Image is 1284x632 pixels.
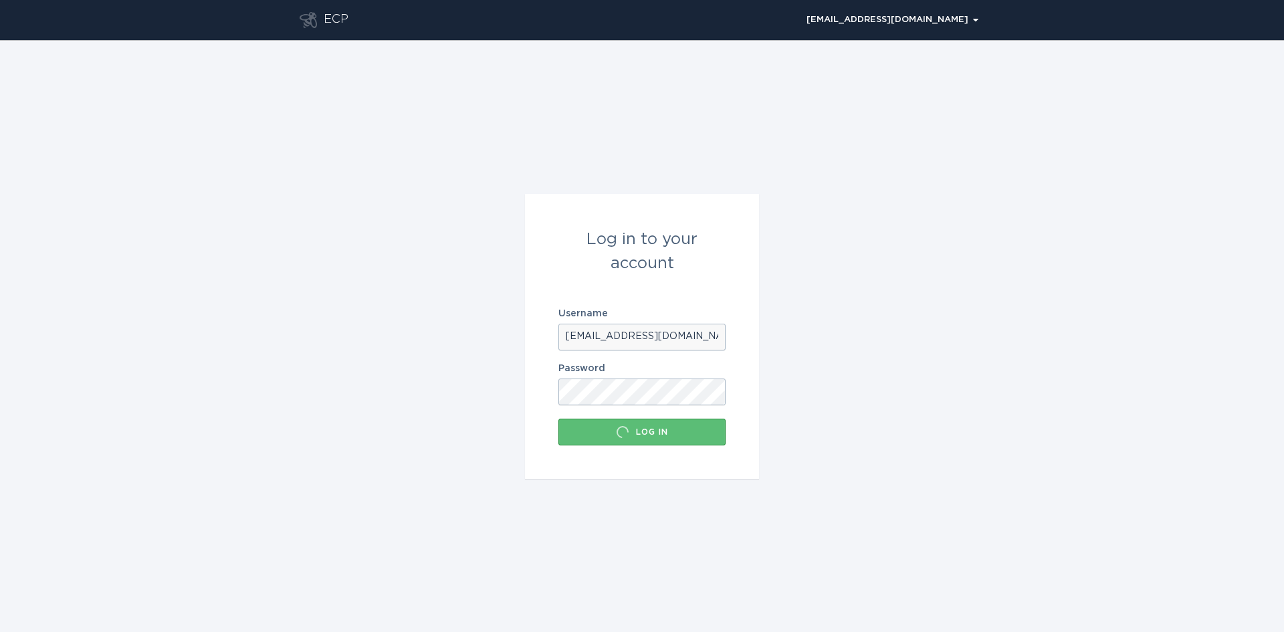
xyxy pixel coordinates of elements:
div: ECP [324,12,348,28]
label: Username [558,309,726,318]
div: Popover menu [800,10,984,30]
div: Log in [565,425,719,439]
button: Log in [558,419,726,445]
div: [EMAIL_ADDRESS][DOMAIN_NAME] [807,16,978,24]
label: Password [558,364,726,373]
div: Loading [616,425,629,439]
button: Go to dashboard [300,12,317,28]
button: Open user account details [800,10,984,30]
div: Log in to your account [558,227,726,276]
